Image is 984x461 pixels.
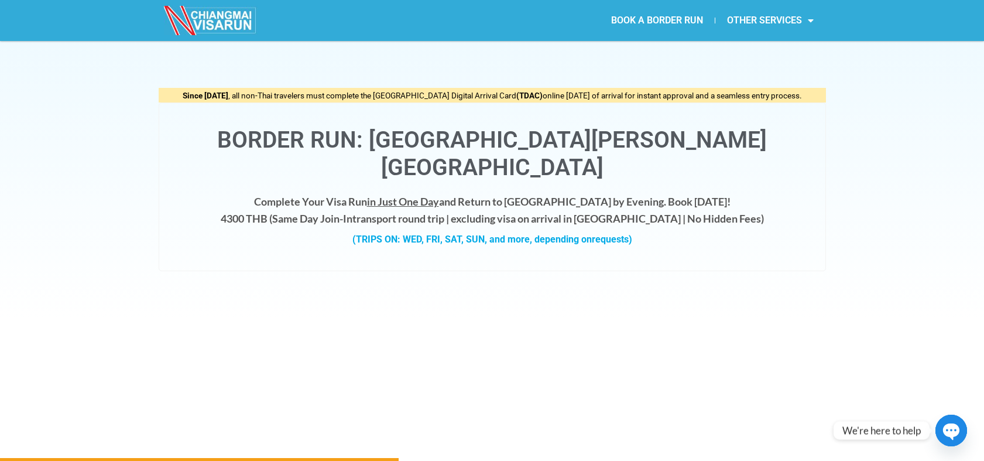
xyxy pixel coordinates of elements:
strong: (TDAC) [516,91,543,100]
a: BOOK A BORDER RUN [599,7,715,34]
h4: Complete Your Visa Run and Return to [GEOGRAPHIC_DATA] by Evening. Book [DATE]! 4300 THB ( transp... [171,193,814,227]
strong: Same Day Join-In [272,212,352,225]
h1: Border Run: [GEOGRAPHIC_DATA][PERSON_NAME][GEOGRAPHIC_DATA] [171,127,814,182]
nav: Menu [492,7,825,34]
span: in Just One Day [367,195,439,208]
strong: (TRIPS ON: WED, FRI, SAT, SUN, and more, depending on [352,234,632,245]
span: , all non-Thai travelers must complete the [GEOGRAPHIC_DATA] Digital Arrival Card online [DATE] o... [183,91,802,100]
strong: Since [DATE] [183,91,228,100]
a: OTHER SERVICES [715,7,825,34]
span: requests) [592,234,632,245]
